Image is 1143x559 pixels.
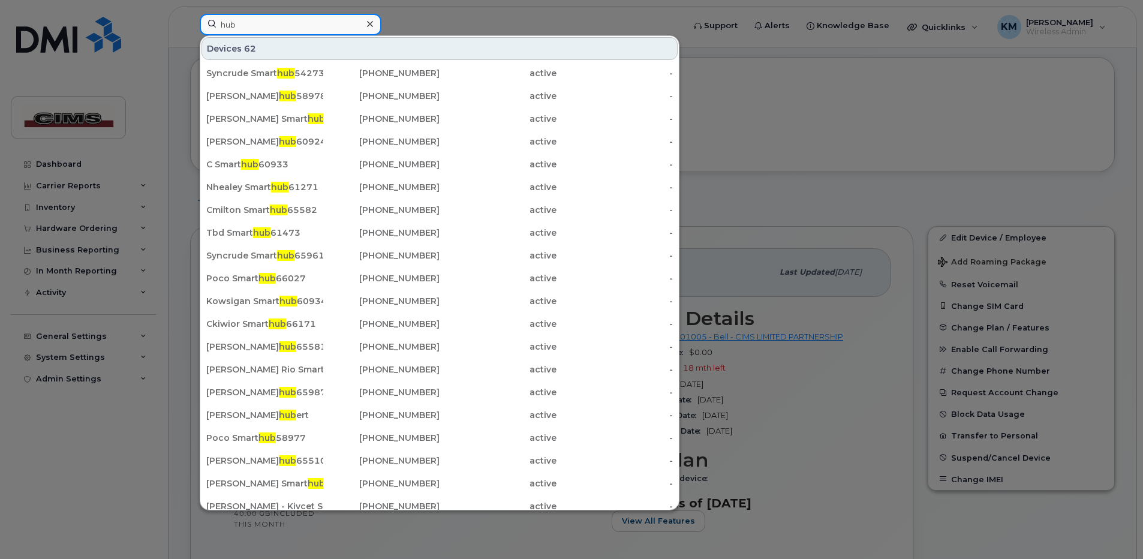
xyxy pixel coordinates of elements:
a: Ckiwior Smarthub66171[PHONE_NUMBER]active- [201,313,678,335]
div: [PERSON_NAME] 65581 [206,341,323,353]
div: active [440,295,557,307]
a: [PERSON_NAME] Smarthub64072[PHONE_NUMBER]active- [201,473,678,494]
div: [PHONE_NUMBER] [323,272,440,284]
div: [PHONE_NUMBER] [323,67,440,79]
a: C Smarthub60933[PHONE_NUMBER]active- [201,154,678,175]
a: [PERSON_NAME] Rio Smart64074[PHONE_NUMBER]active- [201,359,678,380]
div: - [557,204,673,216]
div: - [557,409,673,421]
div: [PHONE_NUMBER] [323,181,440,193]
div: active [440,386,557,398]
div: active [440,341,557,353]
div: - [557,386,673,398]
a: [PERSON_NAME]hub65987[PHONE_NUMBER]active- [201,381,678,403]
span: hub [308,478,325,489]
div: - [557,113,673,125]
a: [PERSON_NAME]hub65581[PHONE_NUMBER]active- [201,336,678,357]
div: - [557,136,673,148]
div: active [440,158,557,170]
a: Tbd Smarthub61473[PHONE_NUMBER]active- [201,222,678,244]
div: [PERSON_NAME] 65987 [206,386,323,398]
span: hub [258,273,276,284]
a: [PERSON_NAME] Smarthub64076[PHONE_NUMBER]active- [201,108,678,130]
div: C Smart 60933 [206,158,323,170]
span: hub [253,227,270,238]
div: active [440,500,557,512]
span: hub [279,387,296,398]
div: active [440,409,557,421]
div: active [440,67,557,79]
div: - [557,363,673,375]
div: - [557,158,673,170]
span: hub [271,182,288,193]
a: [PERSON_NAME]hubert[PHONE_NUMBER]active- [201,404,678,426]
span: 62 [244,43,256,55]
div: active [440,432,557,444]
div: [PHONE_NUMBER] [323,136,440,148]
a: Syncrude Smarthub54273[PHONE_NUMBER]active- [201,62,678,84]
div: - [557,272,673,284]
div: - [557,227,673,239]
div: [PHONE_NUMBER] [323,318,440,330]
div: [PHONE_NUMBER] [323,227,440,239]
div: - [557,181,673,193]
div: active [440,90,557,102]
span: hub [279,410,296,420]
a: Poco Smarthub66027[PHONE_NUMBER]active- [201,268,678,289]
span: hub [279,136,296,147]
div: - [557,341,673,353]
div: - [557,455,673,467]
span: hub [279,91,296,101]
div: - [557,318,673,330]
div: - [557,250,673,262]
span: hub [277,68,294,79]
div: [PHONE_NUMBER] [323,90,440,102]
div: Tbd Smart 61473 [206,227,323,239]
div: [PHONE_NUMBER] [323,250,440,262]
div: Ckiwior Smart 66171 [206,318,323,330]
div: - [557,500,673,512]
span: hub [279,296,297,306]
div: [PHONE_NUMBER] [323,500,440,512]
div: [PHONE_NUMBER] [323,158,440,170]
div: [PERSON_NAME] 60924 [206,136,323,148]
div: Devices [201,37,678,60]
div: [PERSON_NAME] Smart 64076 [206,113,323,125]
div: Poco Smart 58977 [206,432,323,444]
span: hub [277,250,294,261]
a: Cmilton Smarthub65582[PHONE_NUMBER]active- [201,199,678,221]
div: - [557,477,673,489]
span: hub [258,432,276,443]
a: [PERSON_NAME] - Kivcet Smart65606[PHONE_NUMBER]active- [201,495,678,517]
div: [PHONE_NUMBER] [323,363,440,375]
div: active [440,455,557,467]
div: [PHONE_NUMBER] [323,113,440,125]
div: active [440,363,557,375]
div: - [557,90,673,102]
div: Syncrude Smart 54273 [206,67,323,79]
div: [PHONE_NUMBER] [323,204,440,216]
a: Kowsigan Smarthub60934[PHONE_NUMBER]active- [201,290,678,312]
span: hub [308,113,325,124]
div: Syncrude Smart 65961 [206,250,323,262]
div: [PERSON_NAME] 65510 [206,455,323,467]
div: - [557,295,673,307]
div: active [440,227,557,239]
div: [PHONE_NUMBER] [323,455,440,467]
a: [PERSON_NAME]hub65510[PHONE_NUMBER]active- [201,450,678,471]
div: active [440,318,557,330]
span: hub [269,318,286,329]
div: [PHONE_NUMBER] [323,341,440,353]
div: - [557,67,673,79]
span: hub [279,455,296,466]
div: [PERSON_NAME] 58978 [206,90,323,102]
div: Cmilton Smart 65582 [206,204,323,216]
div: active [440,272,557,284]
a: Poco Smarthub58977[PHONE_NUMBER]active- [201,427,678,449]
span: hub [279,341,296,352]
div: Kowsigan Smart 60934 [206,295,323,307]
div: [PHONE_NUMBER] [323,432,440,444]
div: Nhealey Smart 61271 [206,181,323,193]
div: [PHONE_NUMBER] [323,295,440,307]
div: active [440,181,557,193]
